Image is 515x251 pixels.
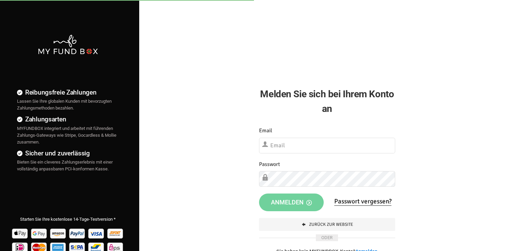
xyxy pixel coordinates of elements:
a: Passwort vergessen? [334,197,391,206]
img: Google Pay [30,226,48,240]
img: Amazon [49,226,67,240]
span: Lassen Sie Ihre globalen Kunden mit bevorzugten Zahlungsmethoden bezahlen. [17,99,112,111]
span: Anmelden [271,199,312,206]
span: MYFUNDBOX integriert und arbeitet mit führenden Zahlungs-Gateways wie Stripe, Gocardless & Mollie... [17,126,116,145]
a: Zurück zur Website [259,218,395,231]
label: Email [259,127,272,135]
h2: Melden Sie sich bei Ihrem Konto an [259,87,395,116]
img: mfbwhite.png [37,34,99,55]
h4: Zahlungsarten [17,114,119,124]
h4: Sicher und zuverlässig [17,148,119,158]
img: Sofort Pay [107,226,125,240]
span: Bieten Sie ein cleveres Zahlungserlebnis mit einer vollständig anpassbaren PCI-konformen Kasse. [17,160,113,171]
input: Email [259,138,395,153]
img: Apple Pay [11,226,29,240]
h4: Reibungsfreie Zahlungen [17,87,119,97]
label: Passwort [259,160,280,169]
img: Paypal [68,226,86,240]
button: Anmelden [259,194,324,211]
img: Visa [87,226,106,240]
span: ODER [316,234,338,241]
